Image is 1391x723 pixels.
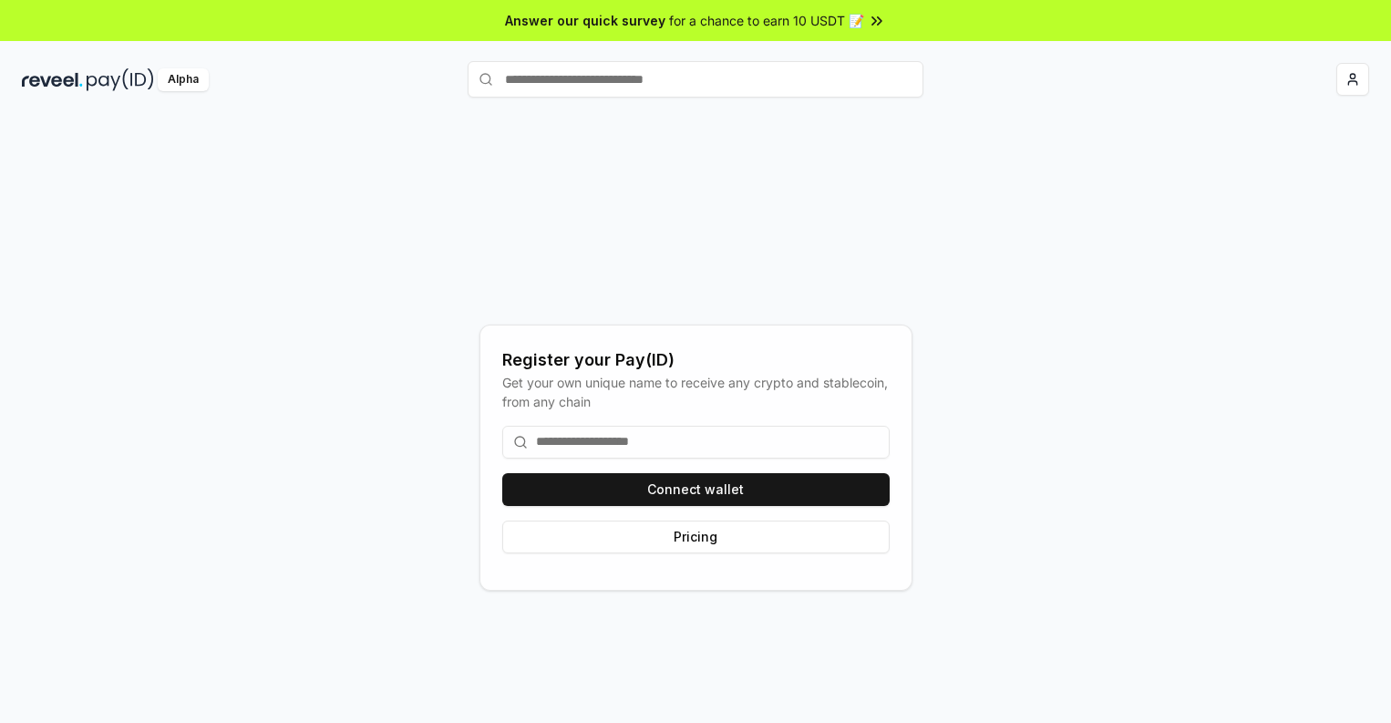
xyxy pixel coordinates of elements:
button: Pricing [502,521,890,553]
img: pay_id [87,68,154,91]
div: Register your Pay(ID) [502,347,890,373]
span: for a chance to earn 10 USDT 📝 [669,11,864,30]
button: Connect wallet [502,473,890,506]
span: Answer our quick survey [505,11,665,30]
div: Alpha [158,68,209,91]
div: Get your own unique name to receive any crypto and stablecoin, from any chain [502,373,890,411]
img: reveel_dark [22,68,83,91]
